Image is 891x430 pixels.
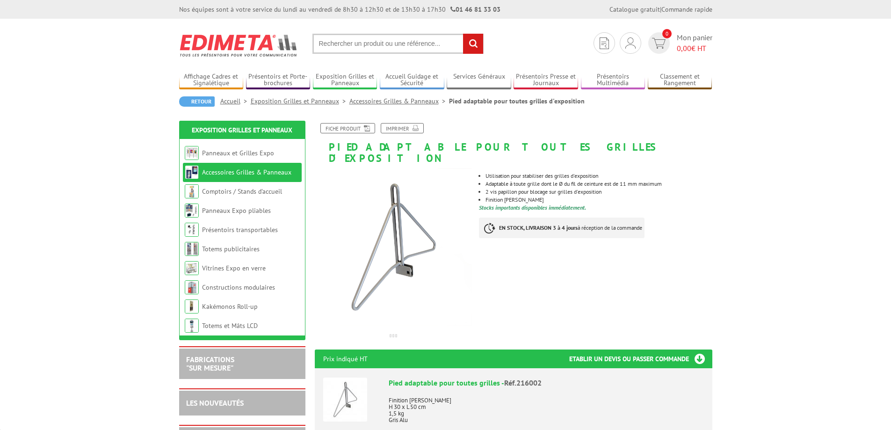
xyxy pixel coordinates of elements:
[485,189,712,195] li: 2 vis papillon pour blocage sur grilles d'exposition
[646,32,712,54] a: devis rapide 0 Mon panier 0,00€ HT
[185,280,199,294] img: Constructions modulaires
[569,350,712,368] h3: Etablir un devis ou passer commande
[220,97,251,105] a: Accueil
[202,283,275,292] a: Constructions modulaires
[485,181,712,187] li: Adaptable à toute grille dont le Ø du fil de ceinture est de 11 mm maximum
[202,302,258,311] a: Kakémonos Roll-up
[677,32,712,54] span: Mon panier
[192,126,292,134] a: Exposition Grilles et Panneaux
[609,5,712,14] div: |
[185,299,199,313] img: Kakémonos Roll-up
[246,73,311,88] a: Présentoirs et Porte-brochures
[185,146,199,160] img: Panneaux et Grilles Expo
[662,29,672,38] span: 0
[202,187,282,196] a: Comptoirs / Stands d'accueil
[202,168,291,176] a: Accessoires Grilles & Panneaux
[251,97,349,105] a: Exposition Grilles et Panneaux
[504,378,542,387] span: Réf.216002
[479,204,586,211] font: Stocks importants disponibles immédiatement.
[202,264,266,272] a: Vitrines Expo en verre
[185,165,199,179] img: Accessoires Grilles & Panneaux
[202,321,258,330] a: Totems et Mâts LCD
[179,28,298,63] img: Edimeta
[648,73,712,88] a: Classement et Rangement
[389,391,704,423] p: Finition [PERSON_NAME] H 30 x L 50 cm 1,5 kg Gris Alu
[661,5,712,14] a: Commande rapide
[202,149,274,157] a: Panneaux et Grilles Expo
[323,350,368,368] p: Prix indiqué HT
[315,168,472,326] img: 216018_pied_grille_expo.jpg
[499,224,578,231] strong: EN STOCK, LIVRAISON 3 à 4 jours
[389,378,704,388] div: Pied adaptable pour toutes grilles -
[179,73,244,88] a: Affichage Cadres et Signalétique
[447,73,511,88] a: Services Généraux
[625,37,636,49] img: devis rapide
[485,173,712,179] li: Utilisation pour stabiliser des grilles d'exposition
[185,242,199,256] img: Totems publicitaires
[485,197,712,203] li: Finition [PERSON_NAME]
[185,319,199,333] img: Totems et Mâts LCD
[677,43,712,54] span: € HT
[652,38,666,49] img: devis rapide
[179,96,215,107] a: Retour
[202,245,260,253] a: Totems publicitaires
[312,34,484,54] input: Rechercher un produit ou une référence...
[186,398,244,408] a: LES NOUVEAUTÉS
[202,206,271,215] a: Panneaux Expo pliables
[185,184,199,198] img: Comptoirs / Stands d'accueil
[514,73,578,88] a: Présentoirs Presse et Journaux
[186,355,234,372] a: FABRICATIONS"Sur Mesure"
[349,97,449,105] a: Accessoires Grilles & Panneaux
[185,223,199,237] img: Présentoirs transportables
[449,96,585,106] li: Pied adaptable pour toutes grilles d'exposition
[463,34,483,54] input: rechercher
[609,5,660,14] a: Catalogue gratuit
[380,73,444,88] a: Accueil Guidage et Sécurité
[185,261,199,275] img: Vitrines Expo en verre
[320,123,375,133] a: Fiche produit
[323,378,367,422] img: Pied adaptable pour toutes grilles
[450,5,500,14] strong: 01 46 81 33 03
[600,37,609,49] img: devis rapide
[479,218,645,238] p: à réception de la commande
[202,226,278,234] a: Présentoirs transportables
[308,123,719,164] h1: Pied adaptable pour toutes grilles d'exposition
[313,73,377,88] a: Exposition Grilles et Panneaux
[185,204,199,218] img: Panneaux Expo pliables
[179,5,500,14] div: Nos équipes sont à votre service du lundi au vendredi de 8h30 à 12h30 et de 13h30 à 17h30
[381,123,424,133] a: Imprimer
[581,73,645,88] a: Présentoirs Multimédia
[677,44,691,53] span: 0,00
